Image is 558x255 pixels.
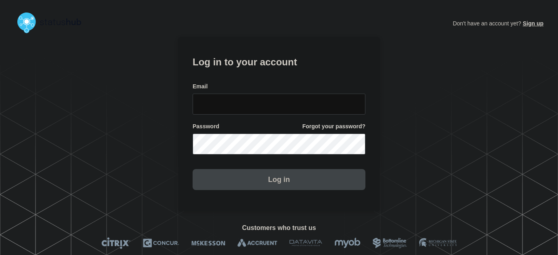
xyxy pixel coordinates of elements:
[521,20,543,27] a: Sign up
[453,14,543,33] p: Don't have an account yet?
[15,10,91,36] img: StatusHub logo
[334,237,361,249] img: myob logo
[193,134,365,155] input: password input
[237,237,277,249] img: Accruent logo
[289,237,322,249] img: DataVita logo
[193,94,365,115] input: email input
[143,237,179,249] img: Concur logo
[193,54,365,69] h1: Log in to your account
[193,83,208,90] span: Email
[15,224,543,232] h2: Customers who trust us
[193,123,219,130] span: Password
[302,123,365,130] a: Forgot your password?
[419,237,457,249] img: MSU logo
[373,237,407,249] img: Bottomline logo
[101,237,131,249] img: Citrix logo
[193,169,365,190] button: Log in
[191,237,225,249] img: McKesson logo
